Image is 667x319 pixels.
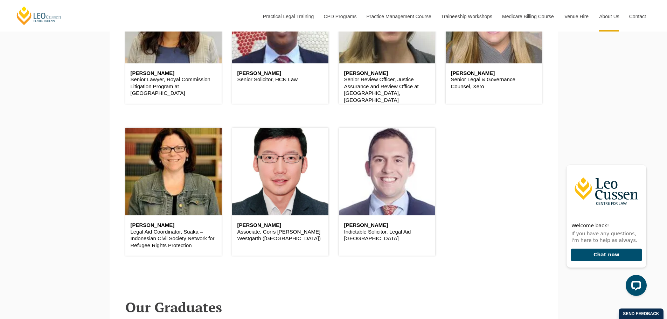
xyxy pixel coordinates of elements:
h2: Our Graduates [125,299,542,315]
p: Senior Lawyer, Royal Commission Litigation Program at [GEOGRAPHIC_DATA] [131,76,216,97]
h6: [PERSON_NAME] [237,222,323,228]
a: Traineeship Workshops [436,1,497,32]
p: Senior Review Officer, Justice Assurance and Review Office at [GEOGRAPHIC_DATA], [GEOGRAPHIC_DATA] [344,76,430,103]
a: Contact [624,1,651,32]
h6: [PERSON_NAME] [237,70,323,76]
p: Senior Solicitor, HCN Law [237,76,323,83]
h6: [PERSON_NAME] [344,70,430,76]
a: Medicare Billing Course [497,1,559,32]
h6: [PERSON_NAME] [131,222,216,228]
a: About Us [594,1,624,32]
a: Venue Hire [559,1,594,32]
a: CPD Programs [318,1,361,32]
h6: [PERSON_NAME] [344,222,430,228]
h6: [PERSON_NAME] [131,70,216,76]
h6: [PERSON_NAME] [451,70,537,76]
iframe: LiveChat chat widget [561,152,649,301]
p: Senior Legal & Governance Counsel, Xero [451,76,537,90]
a: [PERSON_NAME] Centre for Law [16,6,62,26]
a: Practice Management Course [361,1,436,32]
p: Associate, Corrs [PERSON_NAME] Westgarth ([GEOGRAPHIC_DATA]) [237,228,323,242]
p: Indictable Solicitor, Legal Aid [GEOGRAPHIC_DATA] [344,228,430,242]
a: Practical Legal Training [258,1,319,32]
p: Legal Aid Coordinator, Suaka – Indonesian Civil Society Network for Refugee Rights Protection [131,228,216,249]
